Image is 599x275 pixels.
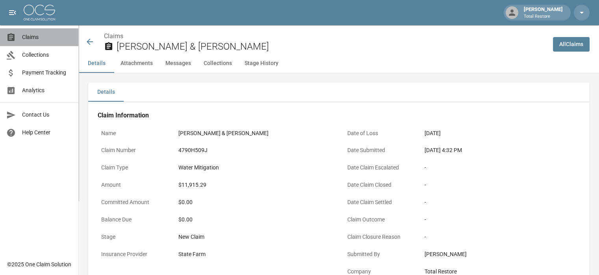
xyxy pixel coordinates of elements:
[425,250,577,258] div: [PERSON_NAME]
[98,212,169,227] p: Balance Due
[178,198,331,206] div: $0.00
[79,54,599,73] div: anchor tabs
[425,164,577,172] div: -
[178,216,331,224] div: $0.00
[425,198,577,206] div: -
[98,195,169,210] p: Committed Amount
[344,143,415,158] p: Date Submitted
[553,37,590,52] a: AllClaims
[5,5,20,20] button: open drawer
[344,247,415,262] p: Submitted By
[344,195,415,210] p: Date Claim Settled
[104,32,547,41] nav: breadcrumb
[114,54,159,73] button: Attachments
[22,69,72,77] span: Payment Tracking
[98,229,169,245] p: Stage
[7,260,71,268] div: © 2025 One Claim Solution
[344,212,415,227] p: Claim Outcome
[88,83,590,102] div: details tabs
[178,250,206,258] div: State Farm
[425,129,441,137] div: [DATE]
[178,129,269,137] div: [PERSON_NAME] & [PERSON_NAME]
[79,54,114,73] button: Details
[425,233,577,241] div: -
[159,54,197,73] button: Messages
[98,126,169,141] p: Name
[22,128,72,137] span: Help Center
[178,233,331,241] div: New Claim
[24,5,55,20] img: ocs-logo-white-transparent.png
[98,247,169,262] p: Insurance Provider
[524,13,563,20] p: Total Restore
[344,177,415,193] p: Date Claim Closed
[344,160,415,175] p: Date Claim Escalated
[425,181,577,189] div: -
[178,146,208,154] div: 4790H509J
[22,86,72,95] span: Analytics
[178,164,219,172] div: Water Mitigation
[88,83,124,102] button: Details
[344,126,415,141] p: Date of Loss
[98,143,169,158] p: Claim Number
[425,146,577,154] div: [DATE] 4:32 PM
[22,111,72,119] span: Contact Us
[178,181,206,189] div: $11,915.29
[117,41,547,52] h2: [PERSON_NAME] & [PERSON_NAME]
[238,54,285,73] button: Stage History
[197,54,238,73] button: Collections
[22,51,72,59] span: Collections
[104,32,123,40] a: Claims
[22,33,72,41] span: Claims
[98,111,580,119] h4: Claim Information
[98,177,169,193] p: Amount
[425,216,577,224] div: -
[98,160,169,175] p: Claim Type
[521,6,566,20] div: [PERSON_NAME]
[344,229,415,245] p: Claim Closure Reason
